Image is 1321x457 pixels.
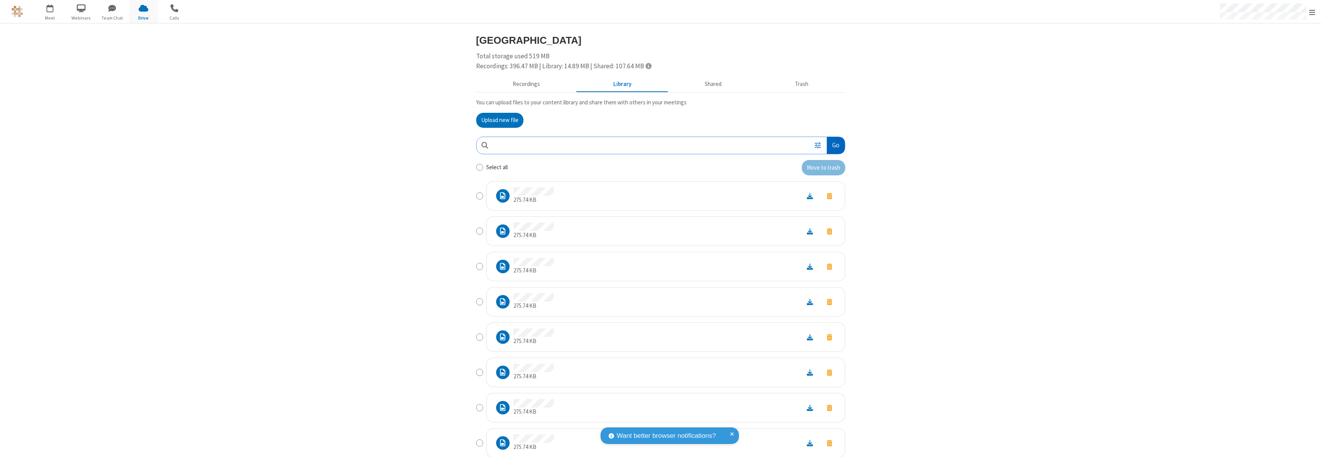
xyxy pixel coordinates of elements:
span: Calls [160,15,189,21]
label: Select all [486,163,508,172]
a: Download file [800,368,820,377]
button: Recorded meetings [476,77,577,92]
a: Download file [800,262,820,271]
a: Download file [800,439,820,447]
button: Trash [758,77,845,92]
a: Download file [800,403,820,412]
p: 275.74 KB [513,443,554,452]
h3: [GEOGRAPHIC_DATA] [476,35,845,46]
div: Recordings: 396.47 MB | Library: 14.89 MB | Shared: 107.64 MB [476,61,845,71]
p: 275.74 KB [513,337,554,346]
button: Move to trash [820,403,839,413]
a: Download file [800,191,820,200]
span: Webinars [67,15,96,21]
button: Go [827,137,844,154]
button: Move to trash [820,367,839,378]
p: 275.74 KB [513,196,554,205]
button: Move to trash [820,438,839,448]
p: 275.74 KB [513,231,554,240]
p: You can upload files to your content library and share them with others in your meetings [476,98,845,107]
span: Team Chat [98,15,127,21]
span: Meet [36,15,65,21]
button: Move to trash [820,261,839,272]
button: Shared during meetings [668,77,758,92]
a: Download file [800,333,820,342]
button: Move to trash [802,160,845,175]
span: Totals displayed include files that have been moved to the trash. [646,63,651,69]
div: Total storage used 519 MB [476,51,845,71]
p: 275.74 KB [513,408,554,416]
button: Move to trash [820,332,839,342]
p: 275.74 KB [513,266,554,275]
button: Move to trash [820,297,839,307]
img: QA Selenium DO NOT DELETE OR CHANGE [12,6,23,17]
button: Upload new file [476,113,523,128]
p: 275.74 KB [513,372,554,381]
a: Download file [800,297,820,306]
a: Download file [800,227,820,236]
button: Content library [577,77,668,92]
button: Move to trash [820,226,839,236]
span: Drive [129,15,158,21]
button: Move to trash [820,191,839,201]
p: 275.74 KB [513,302,554,310]
span: Want better browser notifications? [617,431,716,441]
